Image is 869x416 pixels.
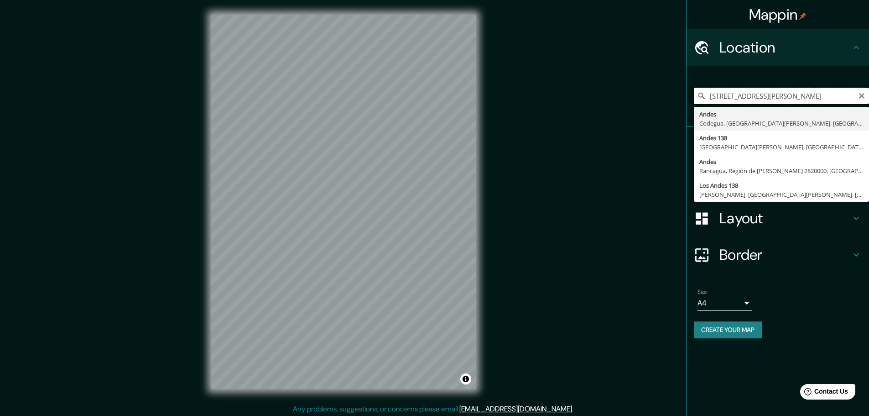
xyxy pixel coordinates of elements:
[719,38,851,57] h4: Location
[211,15,476,389] canvas: Map
[788,380,859,406] iframe: Help widget launcher
[749,5,807,24] h4: Mappin
[719,246,851,264] h4: Border
[699,181,864,190] div: Los Andes 138
[460,374,471,384] button: Toggle attribution
[799,12,807,20] img: pin-icon.png
[699,110,864,119] div: Andes
[699,166,864,175] div: Rancagua, Región de [PERSON_NAME] 2820000, [GEOGRAPHIC_DATA]
[293,404,573,415] p: Any problems, suggestions, or concerns please email .
[573,404,575,415] div: .
[697,296,752,311] div: A4
[699,190,864,199] div: [PERSON_NAME], [GEOGRAPHIC_DATA][PERSON_NAME], [GEOGRAPHIC_DATA]
[687,163,869,200] div: Style
[694,321,762,338] button: Create your map
[699,157,864,166] div: Andes
[699,142,864,152] div: [GEOGRAPHIC_DATA][PERSON_NAME], [GEOGRAPHIC_DATA][PERSON_NAME], [GEOGRAPHIC_DATA]
[694,88,869,104] input: Pick your city or area
[687,200,869,237] div: Layout
[719,209,851,227] h4: Layout
[699,119,864,128] div: Codegua, [GEOGRAPHIC_DATA][PERSON_NAME], [GEOGRAPHIC_DATA]
[459,404,572,414] a: [EMAIL_ADDRESS][DOMAIN_NAME]
[687,29,869,66] div: Location
[699,133,864,142] div: Andes 138
[687,237,869,273] div: Border
[858,91,865,100] button: Clear
[575,404,577,415] div: .
[687,127,869,163] div: Pins
[697,288,707,296] label: Size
